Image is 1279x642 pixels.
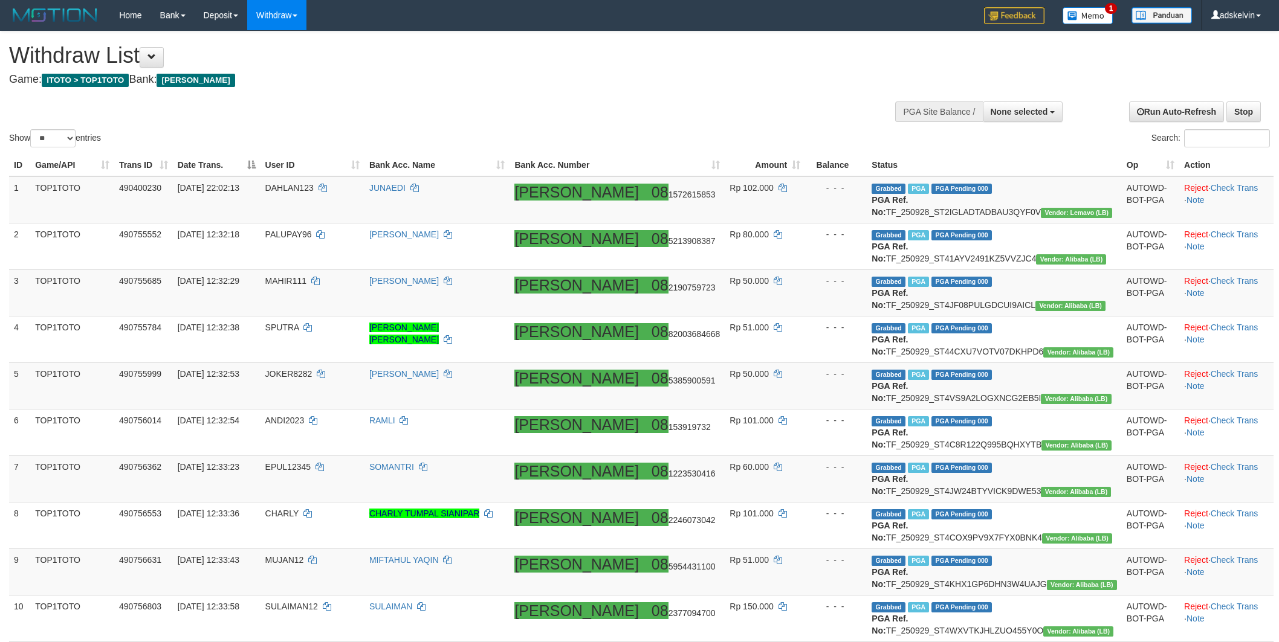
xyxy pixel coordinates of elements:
a: Stop [1226,101,1261,122]
a: Note [1187,428,1205,437]
th: Bank Acc. Name: activate to sort column ascending [364,154,510,176]
th: Game/API: activate to sort column ascending [30,154,114,176]
td: AUTOWD-BOT-PGA [1122,455,1179,502]
ah_el_jm_1756146672679: 08 [652,323,669,340]
span: Grabbed [872,463,905,473]
ah_el_jm_1756146672679: [PERSON_NAME] [514,277,639,294]
a: Check Trans [1211,416,1258,425]
span: Marked by adsnizardi [908,184,929,194]
span: 490756631 [119,555,161,565]
span: Grabbed [872,556,905,566]
span: Copy 0882003684668 to clipboard [652,329,720,339]
a: [PERSON_NAME] [PERSON_NAME] [369,323,439,344]
select: Showentries [30,129,76,147]
a: Note [1187,381,1205,391]
a: [PERSON_NAME] [369,276,439,286]
td: · · [1179,176,1274,223]
label: Search: [1151,129,1270,147]
span: Marked by adsdarwis [908,277,929,287]
b: PGA Ref. No: [872,474,908,496]
b: PGA Ref. No: [872,614,908,635]
b: PGA Ref. No: [872,195,908,217]
td: TOP1TOTO [30,362,114,409]
span: Rp 102.000 [730,183,773,193]
td: TOP1TOTO [30,223,114,269]
a: Check Trans [1211,230,1258,239]
a: RAMLI [369,416,395,425]
ah_el_jm_1756146672679: 08 [652,602,669,619]
span: 490400230 [119,183,161,193]
td: TF_250929_ST4WXVTKJHLZUO455Y0O [867,595,1121,641]
span: Grabbed [872,230,905,240]
span: Marked by adsdarwis [908,602,929,612]
ah_el_jm_1756146672679: [PERSON_NAME] [514,230,639,247]
div: - - - [810,600,862,612]
td: TF_250929_ST4COX9PV9X7FYX0BNK4 [867,502,1121,548]
label: Show entries [9,129,101,147]
span: [DATE] 12:32:38 [178,323,239,332]
b: PGA Ref. No: [872,567,908,589]
span: [PERSON_NAME] [157,74,235,87]
span: 490755784 [119,323,161,332]
td: TF_250929_ST4JF08PULGDCUI9AICL [867,269,1121,316]
th: Date Trans.: activate to sort column descending [173,154,261,176]
th: Status [867,154,1121,176]
td: AUTOWD-BOT-PGA [1122,176,1179,223]
span: SPUTRA [265,323,299,332]
span: Rp 150.000 [730,602,773,611]
span: Grabbed [872,323,905,333]
td: 3 [9,269,30,316]
img: Feedback.jpg [984,7,1044,24]
th: Amount: activate to sort column ascending [725,154,805,176]
td: TOP1TOTO [30,548,114,595]
td: TOP1TOTO [30,595,114,641]
td: TF_250929_ST4KHX1GP6DHN3W4UAJG [867,548,1121,595]
span: Copy 081572615853 to clipboard [652,190,716,199]
b: PGA Ref. No: [872,335,908,356]
td: · · [1179,455,1274,502]
b: PGA Ref. No: [872,381,908,403]
td: TOP1TOTO [30,502,114,548]
span: Marked by adsdarwis [908,509,929,519]
td: · · [1179,362,1274,409]
td: 4 [9,316,30,362]
a: Note [1187,335,1205,344]
th: Op: activate to sort column ascending [1122,154,1179,176]
img: MOTION_logo.png [9,6,101,24]
td: 8 [9,502,30,548]
a: Check Trans [1211,183,1258,193]
span: Copy 08153919732 to clipboard [652,422,711,432]
span: Vendor URL: https://dashboard.q2checkout.com/secure [1041,487,1111,497]
ah_el_jm_1756146672679: 08 [652,416,669,433]
span: PGA Pending [931,323,992,333]
span: 490755685 [119,276,161,286]
td: TOP1TOTO [30,409,114,455]
td: AUTOWD-BOT-PGA [1122,223,1179,269]
a: Reject [1184,555,1208,565]
span: PGA Pending [931,416,992,426]
td: TOP1TOTO [30,455,114,502]
ah_el_jm_1756146672679: 08 [652,184,669,201]
span: PGA Pending [931,184,992,194]
td: 6 [9,409,30,455]
span: Copy 085385900591 to clipboard [652,376,716,385]
ah_el_jm_1756146672679: 08 [652,556,669,573]
div: - - - [810,368,862,380]
span: 490756362 [119,462,161,472]
span: Grabbed [872,277,905,287]
span: MAHIR111 [265,276,306,286]
span: PGA Pending [931,556,992,566]
span: Rp 60.000 [730,462,769,472]
td: TF_250929_ST4JW24BTYVICK9DWE53 [867,455,1121,502]
a: Reject [1184,416,1208,425]
span: Grabbed [872,184,905,194]
span: Marked by adsdarwis [908,463,929,473]
span: 490756014 [119,416,161,425]
a: Reject [1184,276,1208,286]
span: Marked by adsdarwis [908,416,929,426]
a: Reject [1184,369,1208,379]
span: PALUPAY96 [265,230,312,239]
span: 490755552 [119,230,161,239]
span: Copy 082190759723 to clipboard [652,283,716,292]
a: Note [1187,288,1205,298]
